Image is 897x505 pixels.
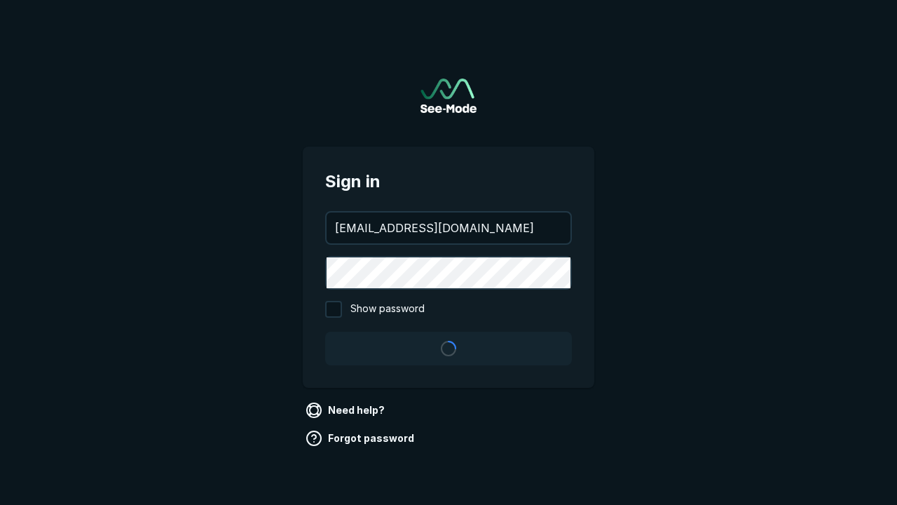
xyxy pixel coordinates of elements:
img: See-Mode Logo [420,79,477,113]
span: Show password [350,301,425,318]
input: your@email.com [327,213,570,243]
a: Forgot password [303,427,420,450]
span: Sign in [325,169,572,194]
a: Go to sign in [420,79,477,113]
a: Need help? [303,399,390,422]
